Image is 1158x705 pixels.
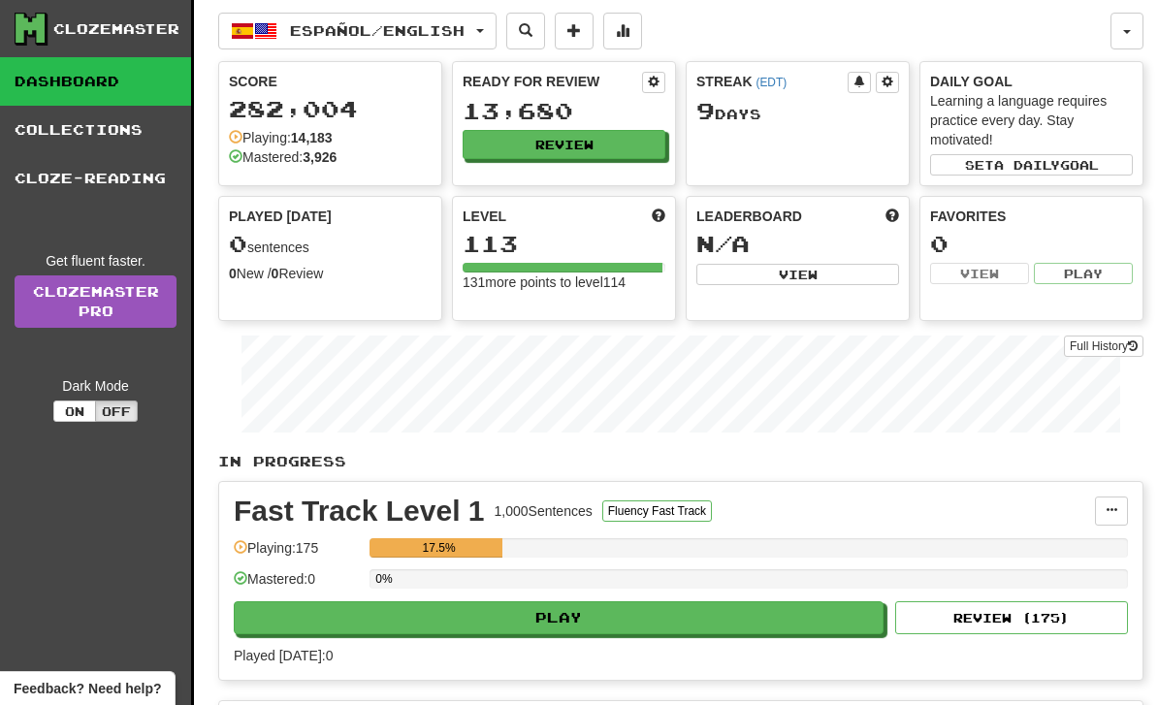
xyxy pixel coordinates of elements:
[696,207,802,226] span: Leaderboard
[696,97,715,124] span: 9
[229,266,237,281] strong: 0
[234,601,884,634] button: Play
[463,232,665,256] div: 113
[463,99,665,123] div: 13,680
[895,601,1128,634] button: Review (175)
[53,401,96,422] button: On
[229,128,333,147] div: Playing:
[375,538,502,558] div: 17.5%
[506,13,545,49] button: Search sentences
[229,230,247,257] span: 0
[53,19,179,39] div: Clozemaster
[234,497,485,526] div: Fast Track Level 1
[463,207,506,226] span: Level
[930,154,1133,176] button: Seta dailygoal
[15,251,177,271] div: Get fluent faster.
[229,72,432,91] div: Score
[696,264,899,285] button: View
[15,275,177,328] a: ClozemasterPro
[218,13,497,49] button: Español/English
[930,72,1133,91] div: Daily Goal
[495,501,593,521] div: 1,000 Sentences
[696,72,848,91] div: Streak
[234,538,360,570] div: Playing: 175
[1064,336,1143,357] button: Full History
[930,207,1133,226] div: Favorites
[756,76,787,89] a: (EDT)
[229,232,432,257] div: sentences
[234,648,333,663] span: Played [DATE]: 0
[603,13,642,49] button: More stats
[1034,263,1133,284] button: Play
[652,207,665,226] span: Score more points to level up
[602,500,712,522] button: Fluency Fast Track
[696,230,750,257] span: N/A
[696,99,899,124] div: Day s
[463,272,665,292] div: 131 more points to level 114
[14,679,161,698] span: Open feedback widget
[303,149,337,165] strong: 3,926
[234,569,360,601] div: Mastered: 0
[229,97,432,121] div: 282,004
[218,452,1143,471] p: In Progress
[463,130,665,159] button: Review
[930,91,1133,149] div: Learning a language requires practice every day. Stay motivated!
[229,147,337,167] div: Mastered:
[290,22,465,39] span: Español / English
[229,264,432,283] div: New / Review
[930,263,1029,284] button: View
[555,13,594,49] button: Add sentence to collection
[994,158,1060,172] span: a daily
[291,130,333,145] strong: 14,183
[272,266,279,281] strong: 0
[229,207,332,226] span: Played [DATE]
[930,232,1133,256] div: 0
[463,72,642,91] div: Ready for Review
[95,401,138,422] button: Off
[15,376,177,396] div: Dark Mode
[885,207,899,226] span: This week in points, UTC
